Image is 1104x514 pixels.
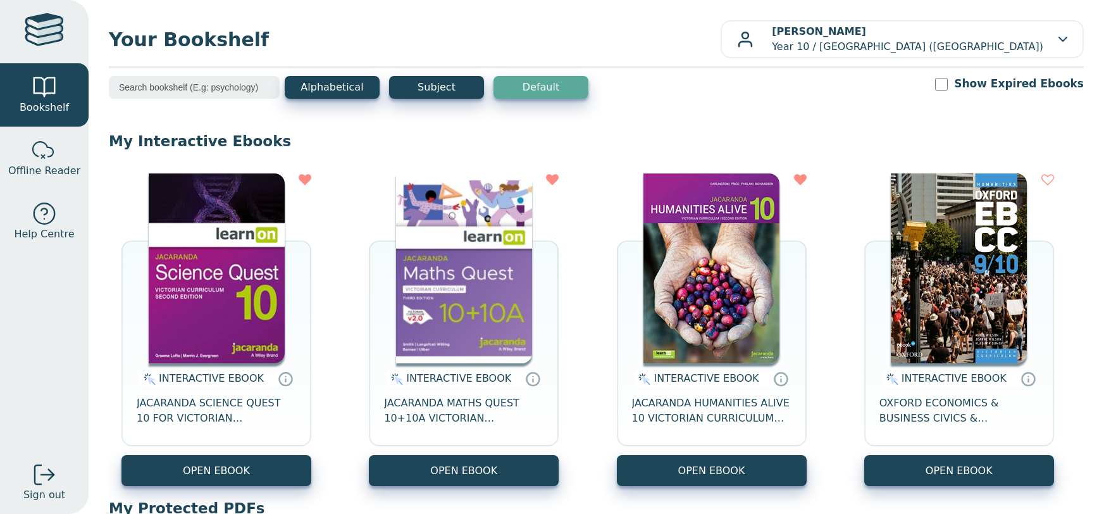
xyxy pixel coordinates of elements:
span: Sign out [23,487,65,503]
b: [PERSON_NAME] [772,25,866,37]
span: INTERACTIVE EBOOK [406,372,511,384]
button: OPEN EBOOK [617,455,807,486]
span: Offline Reader [8,163,80,179]
button: OPEN EBOOK [864,455,1054,486]
img: 73e64749-7c91-e911-a97e-0272d098c78b.jpg [643,173,779,363]
button: [PERSON_NAME]Year 10 / [GEOGRAPHIC_DATA] ([GEOGRAPHIC_DATA]) [721,20,1084,58]
p: My Interactive Ebooks [109,132,1084,151]
img: interactive.svg [140,372,156,387]
span: Bookshelf [20,100,69,115]
span: Your Bookshelf [109,25,721,54]
span: OXFORD ECONOMICS & BUSINESS CIVICS & CITIZENSHIP 9&10 STUDENT OBOOK PRO 2E [879,396,1039,426]
img: b7253847-5288-ea11-a992-0272d098c78b.jpg [149,173,285,363]
span: INTERACTIVE EBOOK [902,372,1007,384]
button: OPEN EBOOK [369,455,559,486]
span: JACARANDA MATHS QUEST 10+10A VICTORIAN CURRICULUM LEARNON EBOOK 3E [384,396,543,426]
p: Year 10 / [GEOGRAPHIC_DATA] ([GEOGRAPHIC_DATA]) [772,24,1043,54]
span: INTERACTIVE EBOOK [159,372,264,384]
img: interactive.svg [883,372,898,387]
label: Show Expired Ebooks [954,76,1084,92]
a: Interactive eBooks are accessed online via the publisher’s portal. They contain interactive resou... [525,371,540,386]
button: Alphabetical [285,76,380,99]
img: 1499aa3b-a4b8-4611-837d-1f2651393c4c.jpg [396,173,532,363]
img: interactive.svg [635,372,650,387]
span: Help Centre [14,227,74,242]
a: Interactive eBooks are accessed online via the publisher’s portal. They contain interactive resou... [773,371,788,386]
img: interactive.svg [387,372,403,387]
span: JACARANDA SCIENCE QUEST 10 FOR VICTORIAN CURRICULUM LEARNON 2E EBOOK [137,396,296,426]
span: JACARANDA HUMANITIES ALIVE 10 VICTORIAN CURRICULUM LEARNON EBOOK 2E [632,396,791,426]
a: Interactive eBooks are accessed online via the publisher’s portal. They contain interactive resou... [1020,371,1036,386]
button: Subject [389,76,484,99]
button: OPEN EBOOK [121,455,311,486]
input: Search bookshelf (E.g: psychology) [109,76,280,99]
a: Interactive eBooks are accessed online via the publisher’s portal. They contain interactive resou... [278,371,293,386]
img: 97d42a8f-98cd-eb11-a9a5-0272d098c78b.png [891,173,1027,363]
button: Default [493,76,588,99]
span: INTERACTIVE EBOOK [654,372,759,384]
